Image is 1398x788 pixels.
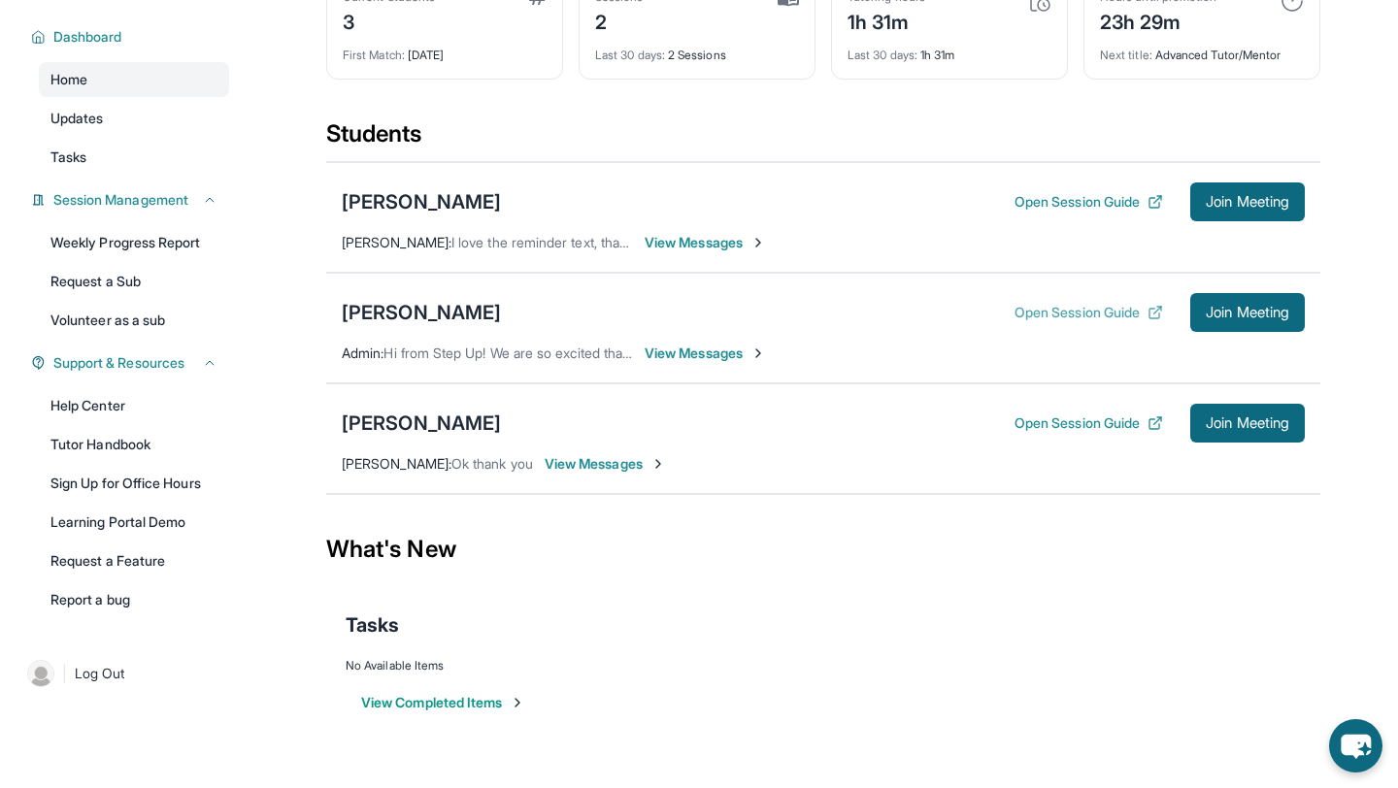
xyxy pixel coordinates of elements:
[62,662,67,685] span: |
[39,62,229,97] a: Home
[342,345,383,361] span: Admin :
[39,264,229,299] a: Request a Sub
[19,652,229,695] a: |Log Out
[39,505,229,540] a: Learning Portal Demo
[1100,36,1304,63] div: Advanced Tutor/Mentor
[361,693,525,712] button: View Completed Items
[645,233,766,252] span: View Messages
[46,190,217,210] button: Session Management
[1206,417,1289,429] span: Join Meeting
[1190,404,1305,443] button: Join Meeting
[39,427,229,462] a: Tutor Handbook
[53,190,188,210] span: Session Management
[27,660,54,687] img: user-img
[750,345,766,361] img: Chevron-Right
[545,454,666,474] span: View Messages
[50,148,86,167] span: Tasks
[46,353,217,373] button: Support & Resources
[39,303,229,338] a: Volunteer as a sub
[39,543,229,578] a: Request a Feature
[650,456,666,472] img: Chevron-Right
[645,344,766,363] span: View Messages
[39,101,229,136] a: Updates
[451,455,533,472] span: Ok thank you
[342,188,501,215] div: [PERSON_NAME]
[326,118,1320,161] div: Students
[342,410,501,437] div: [PERSON_NAME]
[343,5,435,36] div: 3
[39,140,229,175] a: Tasks
[50,109,104,128] span: Updates
[1100,5,1216,36] div: 23h 29m
[326,507,1320,592] div: What's New
[53,27,122,47] span: Dashboard
[39,388,229,423] a: Help Center
[848,5,925,36] div: 1h 31m
[346,658,1301,673] div: No Available Items
[595,36,799,63] div: 2 Sessions
[342,234,451,250] span: [PERSON_NAME] :
[50,70,87,89] span: Home
[1190,293,1305,332] button: Join Meeting
[848,48,917,62] span: Last 30 days :
[343,48,405,62] span: First Match :
[342,455,451,472] span: [PERSON_NAME] :
[1015,303,1163,322] button: Open Session Guide
[46,27,217,47] button: Dashboard
[1190,182,1305,221] button: Join Meeting
[342,299,501,326] div: [PERSON_NAME]
[451,234,813,250] span: I love the reminder text, thank you!!! Layla is logging in now
[343,36,547,63] div: [DATE]
[1329,719,1382,772] button: chat-button
[53,353,184,373] span: Support & Resources
[346,611,399,639] span: Tasks
[75,664,125,683] span: Log Out
[39,466,229,501] a: Sign Up for Office Hours
[848,36,1051,63] div: 1h 31m
[595,5,644,36] div: 2
[1206,196,1289,208] span: Join Meeting
[1015,413,1163,433] button: Open Session Guide
[1206,307,1289,318] span: Join Meeting
[39,225,229,260] a: Weekly Progress Report
[595,48,665,62] span: Last 30 days :
[39,582,229,617] a: Report a bug
[1100,48,1152,62] span: Next title :
[1015,192,1163,212] button: Open Session Guide
[750,235,766,250] img: Chevron-Right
